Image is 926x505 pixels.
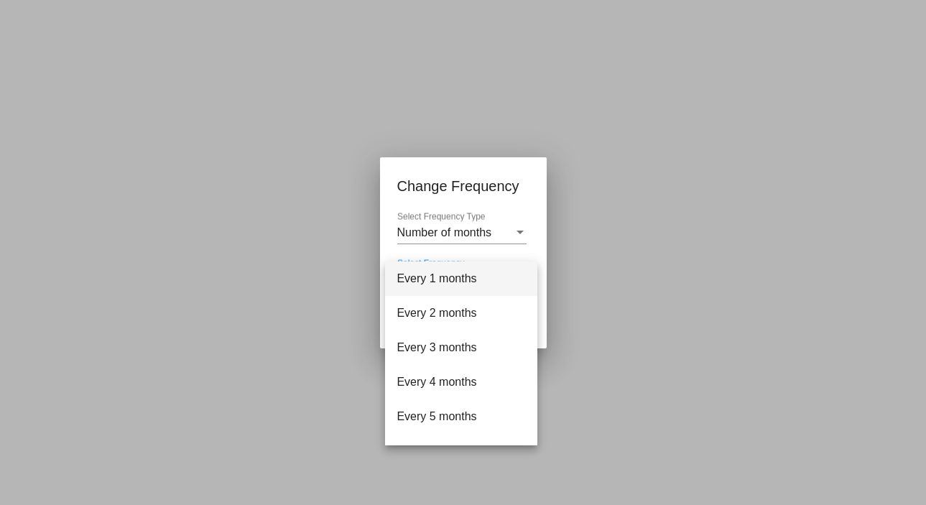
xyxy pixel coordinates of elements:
[397,330,526,365] span: Every 3 months
[397,399,526,434] span: Every 5 months
[397,261,526,296] span: Every 1 months
[397,434,526,468] span: Every 6 months
[397,296,526,330] span: Every 2 months
[397,365,526,399] span: Every 4 months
